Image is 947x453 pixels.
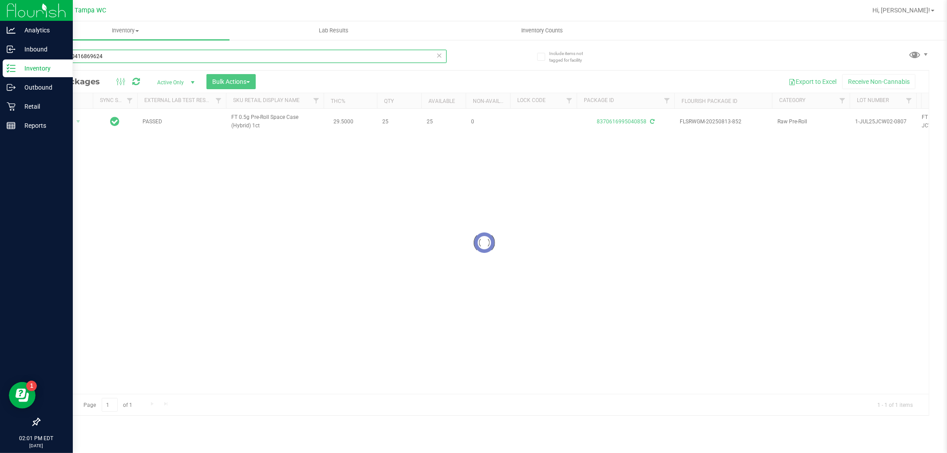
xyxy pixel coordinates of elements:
inline-svg: Inbound [7,45,16,54]
p: Retail [16,101,69,112]
span: Inventory [21,27,230,35]
p: 02:01 PM EDT [4,434,69,442]
a: Lab Results [230,21,438,40]
p: [DATE] [4,442,69,449]
p: Inventory [16,63,69,74]
inline-svg: Retail [7,102,16,111]
iframe: Resource center [9,382,36,409]
inline-svg: Inventory [7,64,16,73]
span: Lab Results [307,27,361,35]
span: Include items not tagged for facility [549,50,594,63]
a: Inventory Counts [438,21,646,40]
a: Inventory [21,21,230,40]
p: Analytics [16,25,69,35]
span: Inventory Counts [509,27,575,35]
inline-svg: Analytics [7,26,16,35]
span: Hi, [PERSON_NAME]! [872,7,930,14]
p: Inbound [16,44,69,55]
span: Clear [436,50,443,61]
iframe: Resource center unread badge [26,381,37,391]
p: Reports [16,120,69,131]
span: Tampa WC [75,7,107,14]
input: Search Package ID, Item Name, SKU, Lot or Part Number... [39,50,447,63]
p: Outbound [16,82,69,93]
inline-svg: Outbound [7,83,16,92]
inline-svg: Reports [7,121,16,130]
